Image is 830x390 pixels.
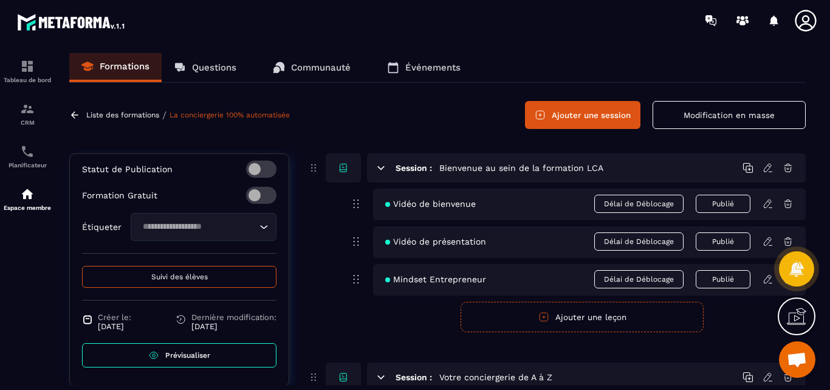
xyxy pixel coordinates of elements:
[696,195,750,213] button: Publié
[696,270,750,288] button: Publié
[594,195,684,213] span: Délai de Déblocage
[82,343,276,367] a: Prévisualiser
[594,270,684,288] span: Délai de Déblocage
[98,322,131,331] p: [DATE]
[653,101,806,129] button: Modification en masse
[3,92,52,135] a: formationformationCRM
[461,302,704,332] button: Ajouter une leçon
[151,273,208,281] span: Suivi des élèves
[439,162,603,174] h5: Bienvenue au sein de la formation LCA
[3,77,52,83] p: Tableau de bord
[131,213,276,241] div: Search for option
[594,232,684,251] span: Délai de Déblocage
[170,111,290,119] a: La conciergerie 100% automatisée
[385,274,486,284] span: Mindset Entrepreneur
[20,102,35,116] img: formation
[17,11,126,33] img: logo
[165,351,210,360] span: Prévisualiser
[139,220,256,234] input: Search for option
[191,313,276,322] span: Dernière modification:
[162,110,166,121] span: /
[192,62,236,73] p: Questions
[162,53,249,82] a: Questions
[261,53,363,82] a: Communauté
[375,53,473,82] a: Événements
[20,187,35,201] img: automations
[69,53,162,82] a: Formations
[439,371,552,383] h5: Votre conciergerie de A à Z
[100,61,149,72] p: Formations
[779,341,815,378] a: Ouvrir le chat
[82,164,173,174] p: Statut de Publication
[82,266,276,288] button: Suivi des élèves
[3,162,52,169] p: Planificateur
[82,190,157,200] p: Formation Gratuit
[405,62,461,73] p: Événements
[525,101,640,129] button: Ajouter une session
[396,163,432,173] h6: Session :
[385,237,486,246] span: Vidéo de présentation
[86,111,159,119] a: Liste des formations
[696,232,750,251] button: Publié
[3,204,52,211] p: Espace membre
[396,372,432,382] h6: Session :
[291,62,351,73] p: Communauté
[385,199,476,209] span: Vidéo de bienvenue
[3,178,52,220] a: automationsautomationsEspace membre
[3,119,52,126] p: CRM
[3,50,52,92] a: formationformationTableau de bord
[98,313,131,322] span: Créer le:
[20,59,35,74] img: formation
[3,135,52,178] a: schedulerschedulerPlanificateur
[20,144,35,159] img: scheduler
[191,322,276,331] p: [DATE]
[82,222,122,232] p: Étiqueter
